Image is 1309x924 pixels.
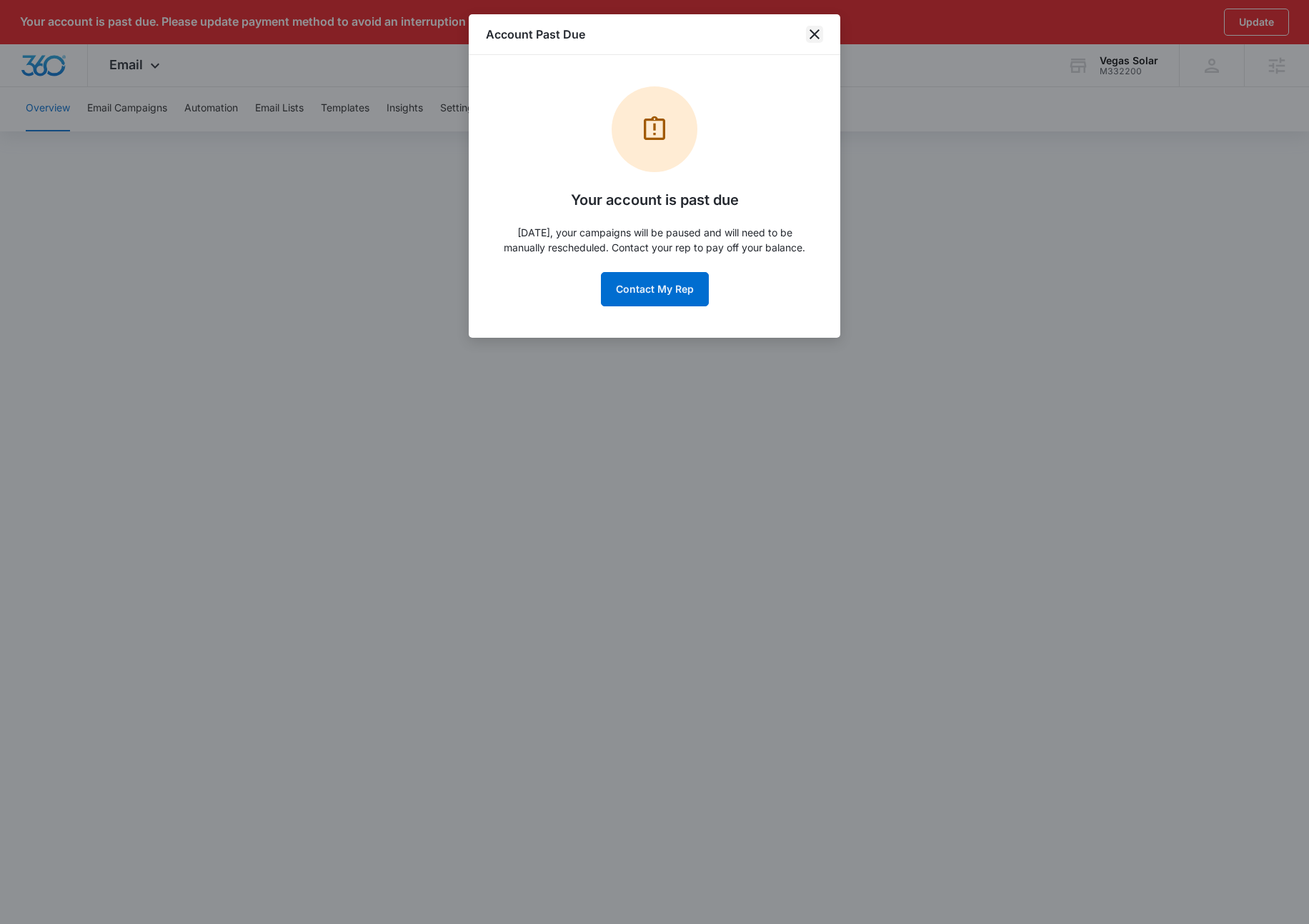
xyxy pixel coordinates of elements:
h5: Your account is past due [571,189,739,211]
button: close [806,26,823,43]
h1: Account Past Due [486,26,585,43]
button: Contact My Rep [601,272,709,306]
p: [DATE], your campaigns will be paused and will need to be manually rescheduled. Contact your rep ... [500,225,809,255]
